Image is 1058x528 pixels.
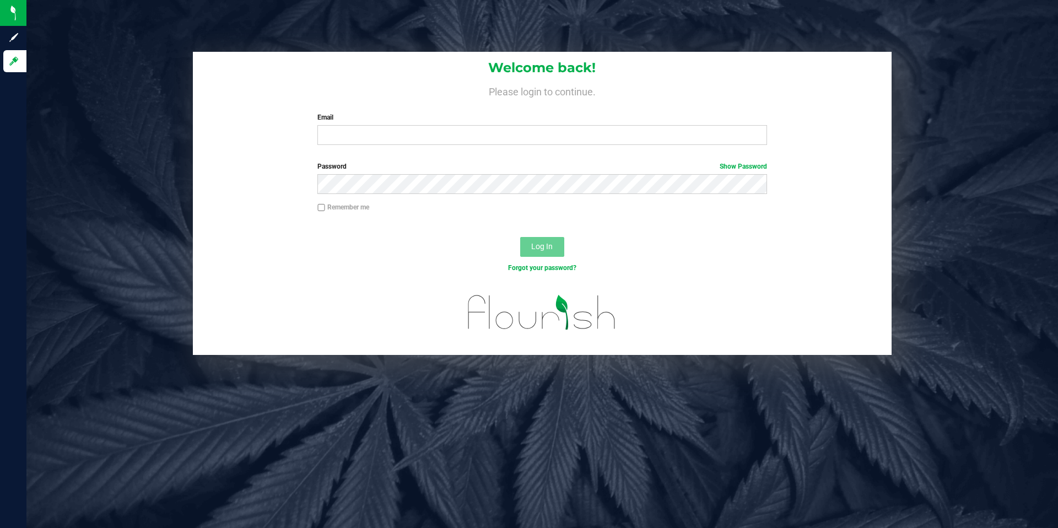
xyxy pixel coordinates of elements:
[317,112,766,122] label: Email
[531,242,553,251] span: Log In
[455,284,629,341] img: flourish_logo.svg
[193,84,892,97] h4: Please login to continue.
[508,264,576,272] a: Forgot your password?
[317,202,369,212] label: Remember me
[720,163,767,170] a: Show Password
[8,56,19,67] inline-svg: Log in
[8,32,19,43] inline-svg: Sign up
[317,163,347,170] span: Password
[193,61,892,75] h1: Welcome back!
[317,204,325,212] input: Remember me
[520,237,564,257] button: Log In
